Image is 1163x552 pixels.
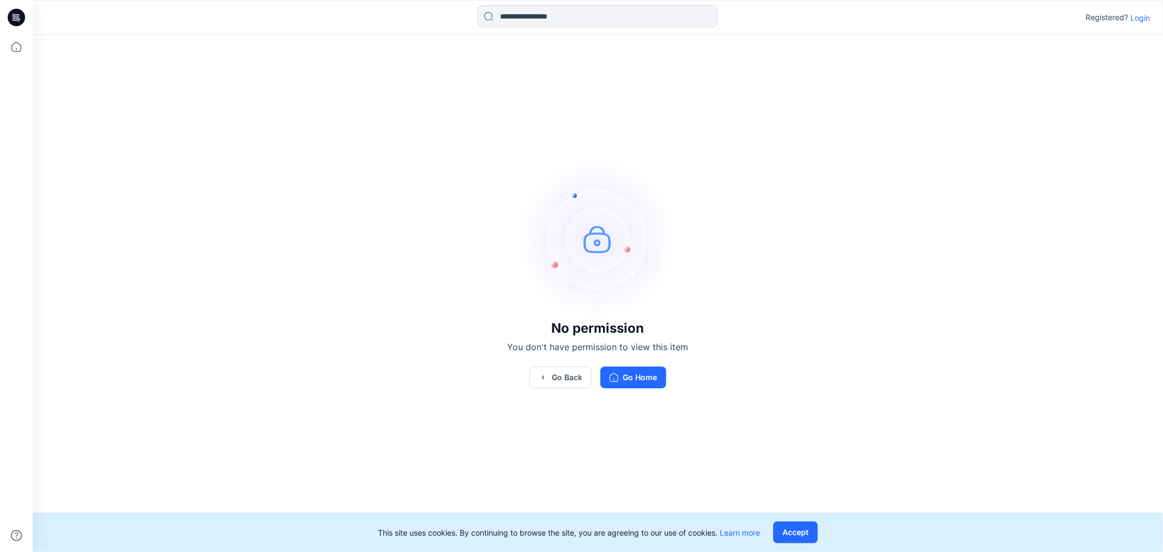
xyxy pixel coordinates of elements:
[529,367,592,388] button: Go Back
[508,321,689,336] h3: No permission
[1130,12,1150,23] p: Login
[1086,11,1128,24] p: Registered?
[378,527,760,538] p: This site uses cookies. By continuing to browse the site, you are agreeing to our use of cookies.
[773,521,818,543] button: Accept
[508,340,689,353] p: You don't have permission to view this item
[720,528,760,537] a: Learn more
[600,367,666,388] button: Go Home
[516,157,680,321] img: no-perm.svg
